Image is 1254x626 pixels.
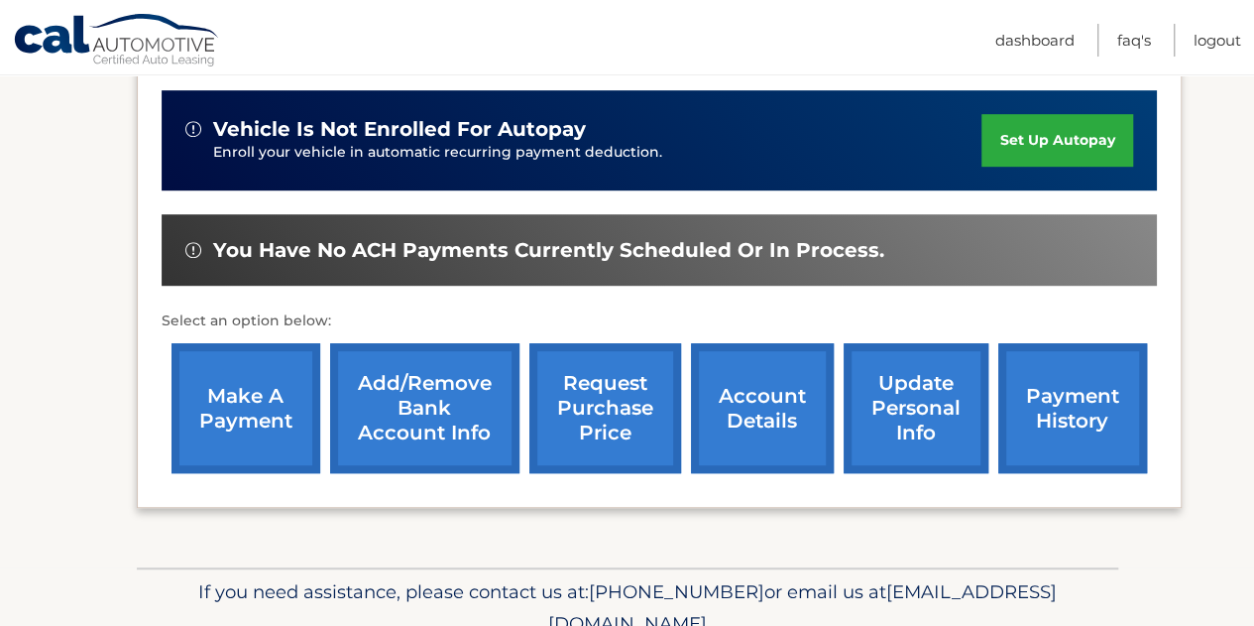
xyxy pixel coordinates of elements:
[185,121,201,137] img: alert-white.svg
[213,142,982,164] p: Enroll your vehicle in automatic recurring payment deduction.
[171,343,320,473] a: make a payment
[213,117,586,142] span: vehicle is not enrolled for autopay
[995,24,1075,57] a: Dashboard
[162,310,1157,333] p: Select an option below:
[844,343,988,473] a: update personal info
[691,343,834,473] a: account details
[589,580,764,603] span: [PHONE_NUMBER]
[998,343,1147,473] a: payment history
[529,343,681,473] a: request purchase price
[185,242,201,258] img: alert-white.svg
[1117,24,1151,57] a: FAQ's
[213,238,884,263] span: You have no ACH payments currently scheduled or in process.
[13,13,221,70] a: Cal Automotive
[330,343,519,473] a: Add/Remove bank account info
[981,114,1132,167] a: set up autopay
[1194,24,1241,57] a: Logout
